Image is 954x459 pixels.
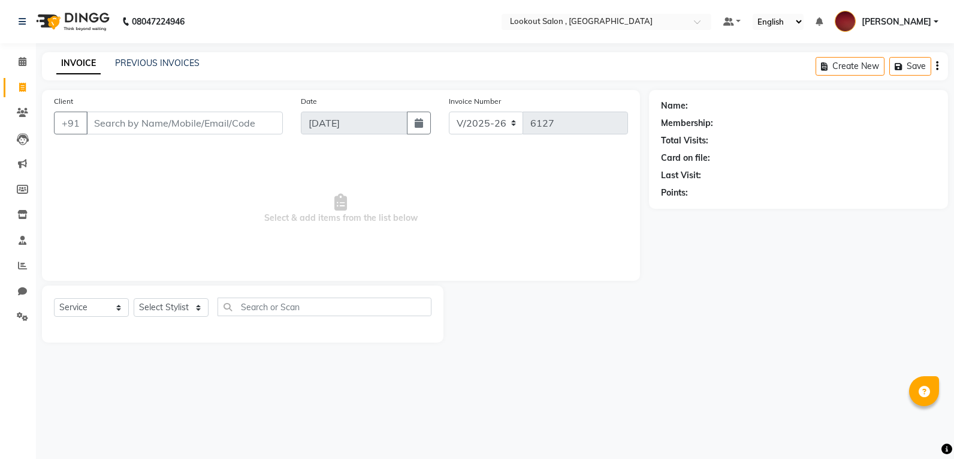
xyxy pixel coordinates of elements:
img: KRISHNA SHAH [835,11,856,32]
label: Invoice Number [449,96,501,107]
div: Card on file: [661,152,710,164]
div: Total Visits: [661,134,708,147]
b: 08047224946 [132,5,185,38]
input: Search or Scan [218,298,431,316]
div: Points: [661,187,688,199]
label: Client [54,96,73,107]
div: Name: [661,100,688,112]
span: [PERSON_NAME] [862,16,931,28]
span: Select & add items from the list below [54,149,628,269]
a: PREVIOUS INVOICES [115,58,200,68]
input: Search by Name/Mobile/Email/Code [86,112,283,134]
button: Save [889,57,931,76]
div: Membership: [661,117,713,130]
a: INVOICE [56,53,101,74]
iframe: chat widget [904,411,942,447]
img: logo [31,5,113,38]
button: Create New [816,57,884,76]
label: Date [301,96,317,107]
button: +91 [54,112,87,134]
div: Last Visit: [661,169,701,182]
